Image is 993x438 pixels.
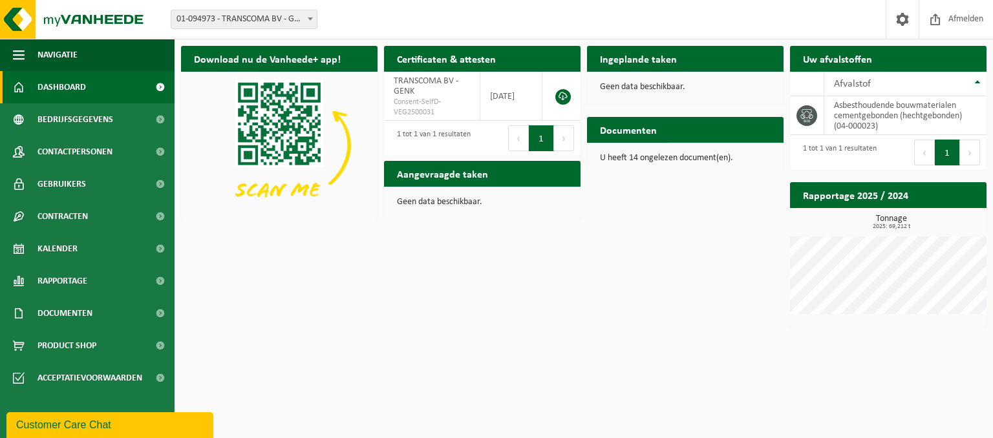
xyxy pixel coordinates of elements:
[37,329,96,362] span: Product Shop
[890,207,985,233] a: Bekijk rapportage
[554,125,574,151] button: Next
[480,72,542,121] td: [DATE]
[587,117,670,142] h2: Documenten
[935,140,960,165] button: 1
[37,136,112,168] span: Contactpersonen
[37,297,92,329] span: Documenten
[37,265,87,297] span: Rapportage
[171,10,317,28] span: 01-094973 - TRANSCOMA BV - GENK
[37,200,88,233] span: Contracten
[796,138,877,167] div: 1 tot 1 van 1 resultaten
[587,46,690,71] h2: Ingeplande taken
[37,71,86,103] span: Dashboard
[790,182,921,207] h2: Rapportage 2025 / 2024
[394,97,470,118] span: Consent-SelfD-VEG2500031
[390,124,471,152] div: 1 tot 1 van 1 resultaten
[37,233,78,265] span: Kalender
[37,103,113,136] span: Bedrijfsgegevens
[37,39,78,71] span: Navigatie
[508,125,529,151] button: Previous
[37,362,142,394] span: Acceptatievoorwaarden
[824,96,987,135] td: asbesthoudende bouwmaterialen cementgebonden (hechtgebonden) (04-000023)
[6,410,216,438] iframe: chat widget
[397,198,568,207] p: Geen data beschikbaar.
[834,79,871,89] span: Afvalstof
[384,46,509,71] h2: Certificaten & attesten
[171,10,317,29] span: 01-094973 - TRANSCOMA BV - GENK
[600,154,771,163] p: U heeft 14 ongelezen document(en).
[529,125,554,151] button: 1
[600,83,771,92] p: Geen data beschikbaar.
[914,140,935,165] button: Previous
[796,214,987,230] h3: Tonnage
[960,140,980,165] button: Next
[790,46,885,71] h2: Uw afvalstoffen
[796,224,987,230] span: 2025: 69,212 t
[181,46,354,71] h2: Download nu de Vanheede+ app!
[384,161,501,186] h2: Aangevraagde taken
[394,76,458,96] span: TRANSCOMA BV - GENK
[181,72,378,219] img: Download de VHEPlus App
[37,168,86,200] span: Gebruikers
